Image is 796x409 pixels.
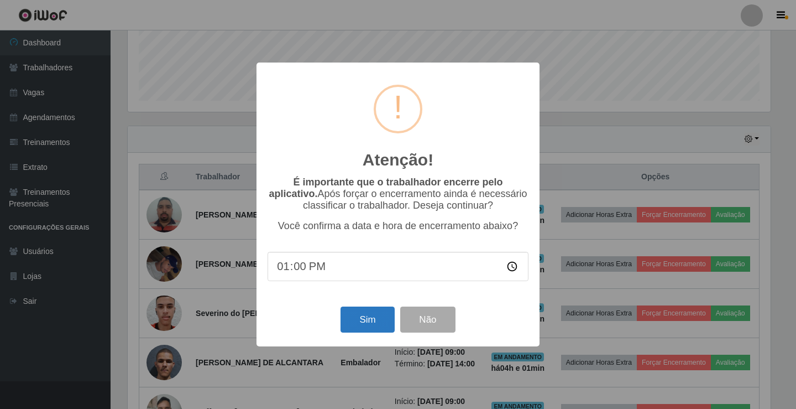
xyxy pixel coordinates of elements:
h2: Atenção! [363,150,433,170]
b: É importante que o trabalhador encerre pelo aplicativo. [269,177,502,199]
button: Não [400,307,455,333]
button: Sim [341,307,394,333]
p: Após forçar o encerramento ainda é necessário classificar o trabalhador. Deseja continuar? [268,177,528,211]
p: Você confirma a data e hora de encerramento abaixo? [268,220,528,232]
